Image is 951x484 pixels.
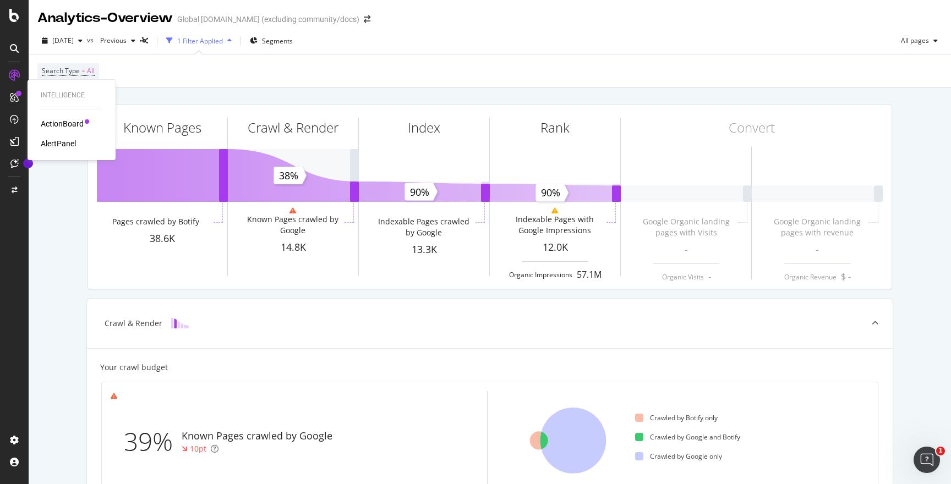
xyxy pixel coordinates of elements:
span: Search Type [42,66,80,75]
div: Indexable Pages crawled by Google [374,216,473,238]
div: 39% [124,424,182,460]
span: All pages [897,36,929,45]
div: Crawled by Google only [635,452,722,461]
div: Global [DOMAIN_NAME] (excluding community/docs) [177,14,359,25]
div: 12.0K [490,240,620,255]
span: Previous [96,36,127,45]
div: Indexable Pages with Google Impressions [505,214,604,236]
div: Crawled by Botify only [635,413,718,422]
button: Segments [245,32,297,50]
div: Pages crawled by Botify [112,216,199,227]
div: 1 Filter Applied [177,36,223,46]
a: ActionBoard [41,118,84,129]
span: 2025 Sep. 19th [52,36,74,45]
div: Organic Impressions [509,270,572,279]
img: block-icon [171,318,189,328]
div: Known Pages crawled by Google [243,214,342,236]
button: Previous [96,32,140,50]
button: All pages [897,32,942,50]
span: vs [87,35,96,45]
div: Crawled by Google and Botify [635,432,740,442]
span: = [81,66,85,75]
div: Rank [540,118,570,137]
div: arrow-right-arrow-left [364,15,370,23]
span: 1 [936,447,945,455]
span: Segments [262,36,293,46]
div: Crawl & Render [248,118,338,137]
div: 14.8K [228,240,358,255]
button: [DATE] [37,32,87,50]
div: Intelligence [41,91,102,100]
div: 57.1M [577,268,602,281]
button: 1 Filter Applied [162,32,236,50]
div: Your crawl budget [100,362,168,373]
a: AlertPanel [41,138,76,149]
iframe: Intercom live chat [914,447,940,473]
span: All [87,63,95,79]
div: Known Pages crawled by Google [182,429,332,443]
div: Tooltip anchor [23,158,33,168]
div: 10pt [190,443,206,454]
div: Crawl & Render [105,318,162,329]
div: Index [408,118,440,137]
div: Analytics - Overview [37,9,173,28]
div: 38.6K [97,232,227,246]
div: Known Pages [123,118,201,137]
div: 13.3K [359,243,489,257]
